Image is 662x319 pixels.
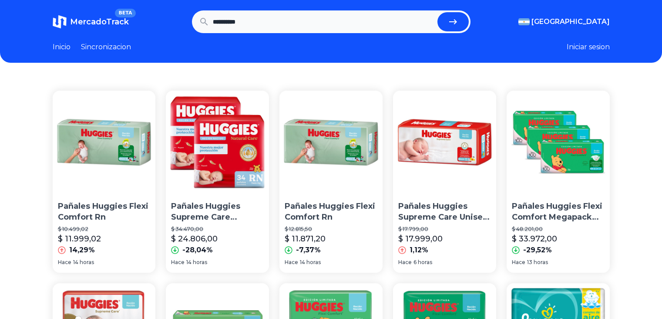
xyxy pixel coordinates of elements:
span: Hace [58,259,71,266]
span: Hace [512,259,525,266]
p: $ 17.799,00 [398,226,491,233]
a: MercadoTrackBETA [53,15,129,29]
span: BETA [115,9,135,17]
img: MercadoTrack [53,15,67,29]
span: [GEOGRAPHIC_DATA] [531,17,610,27]
span: MercadoTrack [70,17,129,27]
span: 13 horas [527,259,548,266]
span: 14 horas [73,259,94,266]
p: $ 11.871,20 [285,233,326,245]
p: $ 34.470,00 [171,226,264,233]
p: $ 17.999,00 [398,233,443,245]
p: Pañales Huggies Flexi Comfort Megapack Rn Pack X 3 Unidades [512,201,605,223]
span: Hace [171,259,185,266]
p: Pañales Huggies Supreme Care Megapack Rn 2 Bolsones X 34 Un [171,201,264,223]
img: Pañales Huggies Flexi Comfort Megapack Rn Pack X 3 Unidades [507,91,610,194]
a: Pañales Huggies Flexi Comfort RnPañales Huggies Flexi Comfort Rn$ 12.815,50$ 11.871,20-7,37%Hace1... [279,91,383,273]
span: Hace [398,259,412,266]
p: $ 33.972,00 [512,233,557,245]
span: 6 horas [413,259,432,266]
span: 14 horas [186,259,207,266]
img: Pañales Huggies Flexi Comfort Rn [279,91,383,194]
p: $ 12.815,50 [285,226,377,233]
span: Hace [285,259,298,266]
img: Pañales Huggies Supreme Care Megapack Rn 2 Bolsones X 34 Un [166,91,269,194]
span: 14 horas [300,259,321,266]
p: -7,37% [296,245,321,255]
img: Pañales Huggies Flexi Comfort Rn [53,91,156,194]
a: Pañales Huggies Flexi Comfort RnPañales Huggies Flexi Comfort Rn$ 10.499,02$ 11.999,0214,29%Hace1... [53,91,156,273]
a: Inicio [53,42,71,52]
button: Iniciar sesion [567,42,610,52]
p: Pañales Huggies Flexi Comfort Rn [285,201,377,223]
a: Pañales Huggies Flexi Comfort Megapack Rn Pack X 3 UnidadesPañales Huggies Flexi Comfort Megapack... [507,91,610,273]
p: -29,52% [523,245,552,255]
p: Pañales Huggies Flexi Comfort Rn [58,201,151,223]
p: 14,29% [69,245,95,255]
p: $ 48.201,00 [512,226,605,233]
a: Pañales Huggies Supreme Care Megapack Rn 2 Bolsones X 34 UnPañales Huggies Supreme Care Megapack ... [166,91,269,273]
p: Pañales Huggies Supreme Care Unisex Rn 34 u [398,201,491,223]
img: Argentina [518,18,530,25]
p: $ 11.999,02 [58,233,101,245]
p: -28,04% [182,245,213,255]
img: Pañales Huggies Supreme Care Unisex Rn 34 u [393,91,496,194]
p: $ 10.499,02 [58,226,151,233]
button: [GEOGRAPHIC_DATA] [518,17,610,27]
p: 1,12% [410,245,428,255]
a: Pañales Huggies Supreme Care Unisex Rn 34 uPañales Huggies Supreme Care Unisex Rn 34 u$ 17.799,00... [393,91,496,273]
a: Sincronizacion [81,42,131,52]
p: $ 24.806,00 [171,233,218,245]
